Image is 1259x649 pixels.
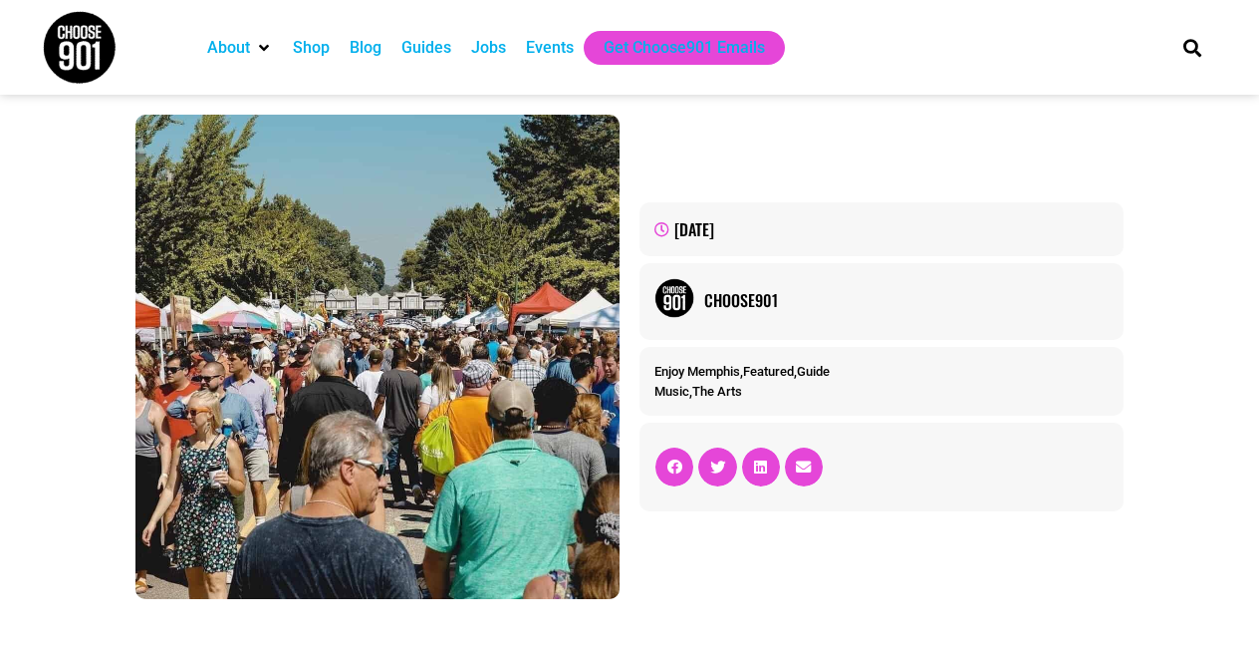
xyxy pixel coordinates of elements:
a: Choose901 [704,288,1109,312]
img: Picture of Choose901 [654,278,694,318]
div: Share on linkedin [742,448,780,486]
a: Jobs [471,36,506,60]
time: [DATE] [674,217,714,241]
div: Share on facebook [655,448,693,486]
a: Featured [743,364,794,379]
div: Share on twitter [698,448,736,486]
span: , , [654,364,830,379]
a: Guides [401,36,451,60]
a: Guide [797,364,830,379]
a: Blog [350,36,381,60]
div: Search [1176,31,1209,64]
a: Music [654,384,689,399]
nav: Main nav [197,31,1149,65]
div: About [197,31,283,65]
a: About [207,36,250,60]
a: Enjoy Memphis [654,364,740,379]
div: Share on email [785,448,823,486]
a: Shop [293,36,330,60]
span: , [654,384,742,399]
a: Events [526,36,574,60]
a: The Arts [692,384,742,399]
a: Get Choose901 Emails [604,36,765,60]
